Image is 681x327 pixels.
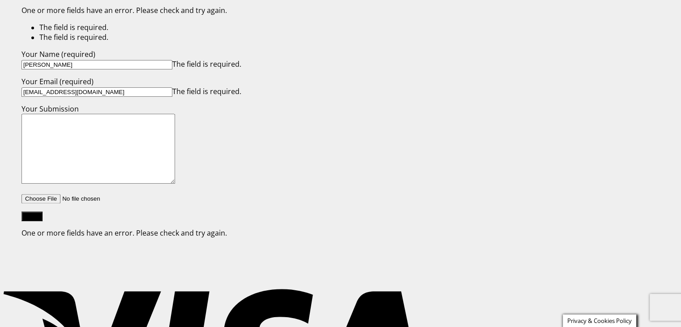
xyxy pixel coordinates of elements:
[172,86,241,96] span: The field is required.
[21,87,172,97] input: Your Email (required)
[21,228,429,238] div: One or more fields have an error. Please check and try again.
[172,59,241,69] span: The field is required.
[21,104,175,186] label: Your Submission
[39,22,429,32] li: The field is required.
[21,77,241,96] label: Your Email (required)
[21,114,175,184] textarea: Your Submission
[39,32,429,42] li: The field is required.
[21,49,241,69] label: Your Name (required)
[21,60,172,69] input: Your Name (required)
[21,5,429,15] p: One or more fields have an error. Please check and try again.
[21,211,43,221] input: Send
[567,317,632,325] span: Privacy & Cookies Policy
